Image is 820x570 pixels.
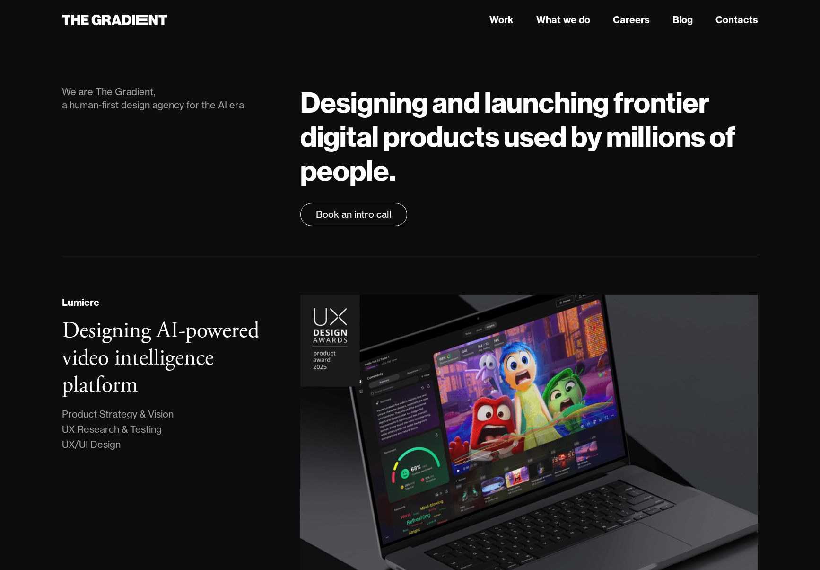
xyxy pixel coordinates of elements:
div: We are The Gradient, a human-first design agency for the AI era [62,85,281,112]
a: Blog [672,13,693,27]
a: Careers [613,13,650,27]
a: Book an intro call [300,203,407,226]
a: Work [489,13,514,27]
h3: Designing AI-powered video intelligence platform [62,316,259,400]
div: Product Strategy & Vision UX Research & Testing UX/UI Design [62,407,174,452]
h1: Designing and launching frontier digital products used by millions of people. [300,85,758,187]
div: Lumiere [62,295,99,310]
a: Contacts [715,13,758,27]
a: What we do [536,13,590,27]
